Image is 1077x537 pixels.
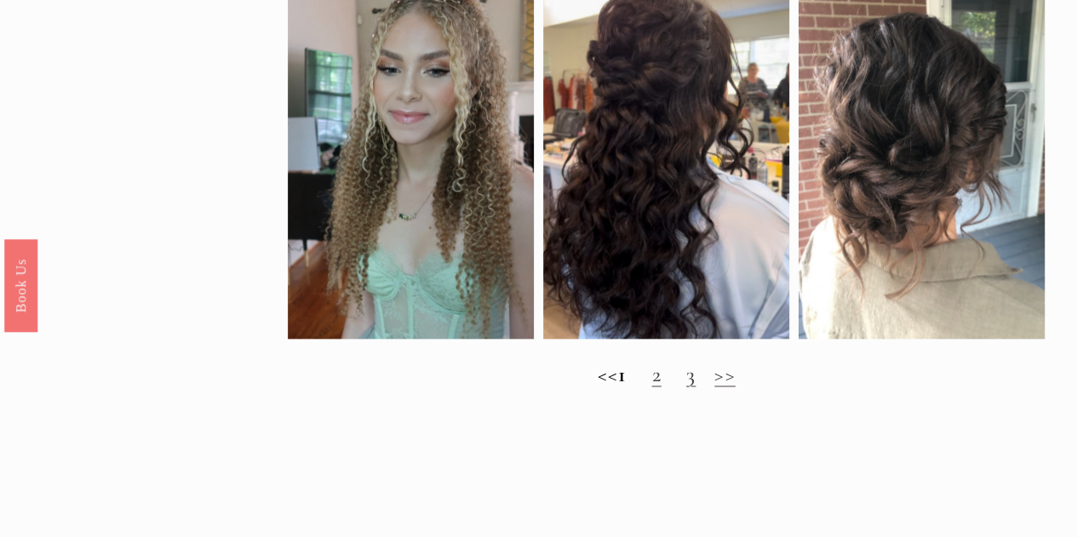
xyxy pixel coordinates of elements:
a: 2 [651,361,661,387]
strong: 1 [618,361,627,387]
a: 3 [686,361,696,387]
a: Book Us [4,238,37,331]
h2: << [288,362,1045,387]
a: >> [714,361,736,387]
